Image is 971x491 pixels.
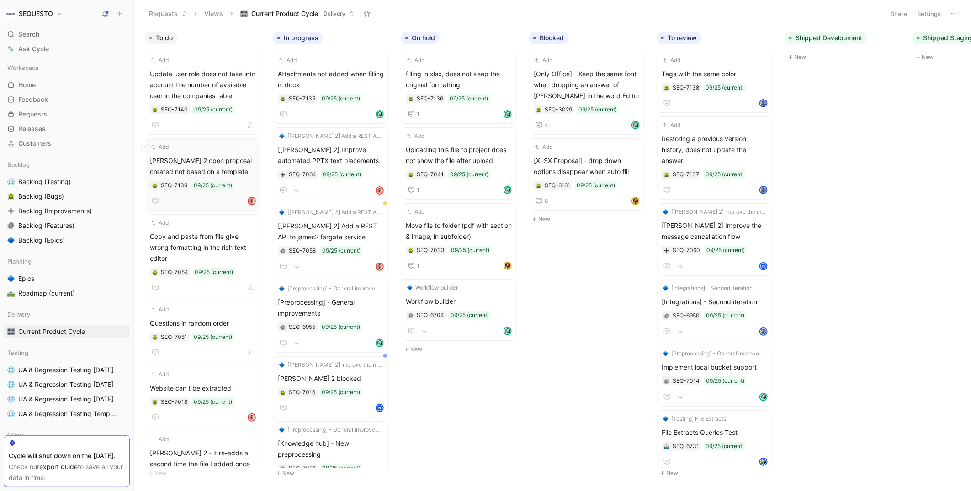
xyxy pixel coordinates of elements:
[274,52,388,124] a: AddAttachments not added when filling in docx09/25 (current)avatar
[7,366,15,374] img: 🌐
[251,9,318,18] span: Current Product Cycle
[5,191,16,202] button: 🪲
[662,349,768,358] button: 🔷[Preprocessing] - General improvements
[18,289,75,298] span: Roadmap (current)
[913,7,945,20] button: Settings
[5,220,16,231] button: ⚙️
[406,69,512,90] span: filling in xlsx, does not keep the original formatting
[289,170,316,179] div: SEQ-7064
[7,348,28,357] span: Testing
[152,334,158,340] button: 🪲
[4,233,130,247] a: 🔷Backlog (Epics)
[402,127,516,200] a: AddUploading this file to project does not show the file after upload09/25 (current)1avatar
[323,170,361,179] div: 09/25 (current)
[760,100,767,106] img: avatar
[280,248,286,254] img: ⚙️
[156,33,173,42] span: To do
[274,280,388,353] a: 🔷[Preprocessing] - General improvements[Preprocessing] - General improvements09/25 (current)avatar
[289,94,315,103] div: SEQ-7135
[161,333,187,342] div: SEQ-7051
[536,183,541,189] img: 🪲
[406,220,512,242] span: Move file to folder (pdf with section & image, in subfolder)
[536,106,542,113] button: 🪲
[529,32,568,44] button: Blocked
[408,247,414,253] button: 🪲
[150,231,256,264] span: Copy and paste from file give wrong formatting in the rich text editor
[324,9,345,18] span: Delivery
[18,274,34,283] span: Epics
[18,124,46,133] span: Releases
[7,160,30,169] span: Backlog
[152,335,158,340] img: 🪲
[658,52,772,113] a: AddTags with the same color09/25 (current)avatar
[278,221,384,243] span: [[PERSON_NAME] 2] Add a REST API to james2 fargate service
[536,182,542,189] button: 🪲
[377,264,383,270] img: avatar
[4,27,130,41] div: Search
[7,381,15,388] img: 🌐
[4,190,130,203] a: 🪲Backlog (Bugs)
[150,370,170,379] button: Add
[671,284,753,293] span: [Integrations] - Second iteration
[545,122,548,128] span: 4
[662,284,754,293] button: 🔷[Integrations] - Second iteration
[663,209,669,215] img: 🔷
[663,312,670,319] button: ⚙️
[4,93,130,106] a: Feedback
[504,328,511,334] img: avatar
[673,170,699,179] div: SEQ-7137
[236,7,359,21] button: 🎛️Current Product CycleDelivery
[706,170,744,179] div: 09/25 (current)
[4,346,130,421] div: Testing🌐UA & Regression Testing [DATE]🌐UA & Regression Testing [DATE]🌐UA & Regression Testing [DA...
[19,10,53,18] h1: SEQUESTO
[5,288,16,299] button: 🛣️
[4,175,130,189] a: 🌐Backlog (Testing)
[152,269,158,275] button: 🪲
[662,56,682,65] button: Add
[663,84,670,91] button: 🪲
[408,248,414,253] img: 🪲
[194,333,232,342] div: 09/25 (current)
[377,111,383,117] img: avatar
[662,296,768,307] span: [Integrations] - Second iteration
[4,307,130,338] div: Delivery🎛️Current Product Cycle
[4,107,130,121] a: Requests
[417,246,445,255] div: SEQ-7033
[785,32,867,44] button: Shipped Development
[7,222,15,229] img: ⚙️
[150,218,170,227] button: Add
[146,301,260,362] a: AddQuestions in random order09/25 (current)
[417,94,443,103] div: SEQ-7136
[152,183,158,189] img: 🪲
[18,110,47,119] span: Requests
[417,311,444,320] div: SEQ-6704
[402,203,516,275] a: AddMove file to folder (pdf with section & image, in subfolder)09/25 (current)1avatar
[18,327,85,336] span: Current Product Cycle
[451,311,489,320] div: 09/25 (current)
[534,69,640,101] span: [Only Office] - Keep the same font when dropping an answer of [PERSON_NAME] in the word Editor
[278,132,384,141] button: 🔷[[PERSON_NAME] 2] Add a REST API to james2 fargate service
[450,170,488,179] div: 09/25 (current)
[194,181,232,190] div: 09/25 (current)
[760,263,767,269] div: N
[5,326,16,337] button: 🎛️
[662,362,768,373] span: Implement local bucket support
[664,85,669,91] img: 🪲
[273,32,323,44] button: In progress
[195,268,233,277] div: 09/25 (current)
[280,389,286,396] button: 🪲
[279,362,285,368] img: 🔷
[796,33,862,42] span: Shipped Development
[632,122,639,128] img: avatar
[663,247,670,253] button: ➕
[671,207,766,216] span: [[PERSON_NAME] 2] Improve the message cancellation flow
[760,328,767,335] img: avatar
[18,221,74,230] span: Backlog (Features)
[663,351,669,356] img: 🔷
[406,109,421,120] button: 1
[785,52,905,63] button: New
[663,378,670,384] button: ⚙️
[287,360,382,370] span: [[PERSON_NAME] 2] Improve the message cancellation flow
[408,95,414,102] div: 🪲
